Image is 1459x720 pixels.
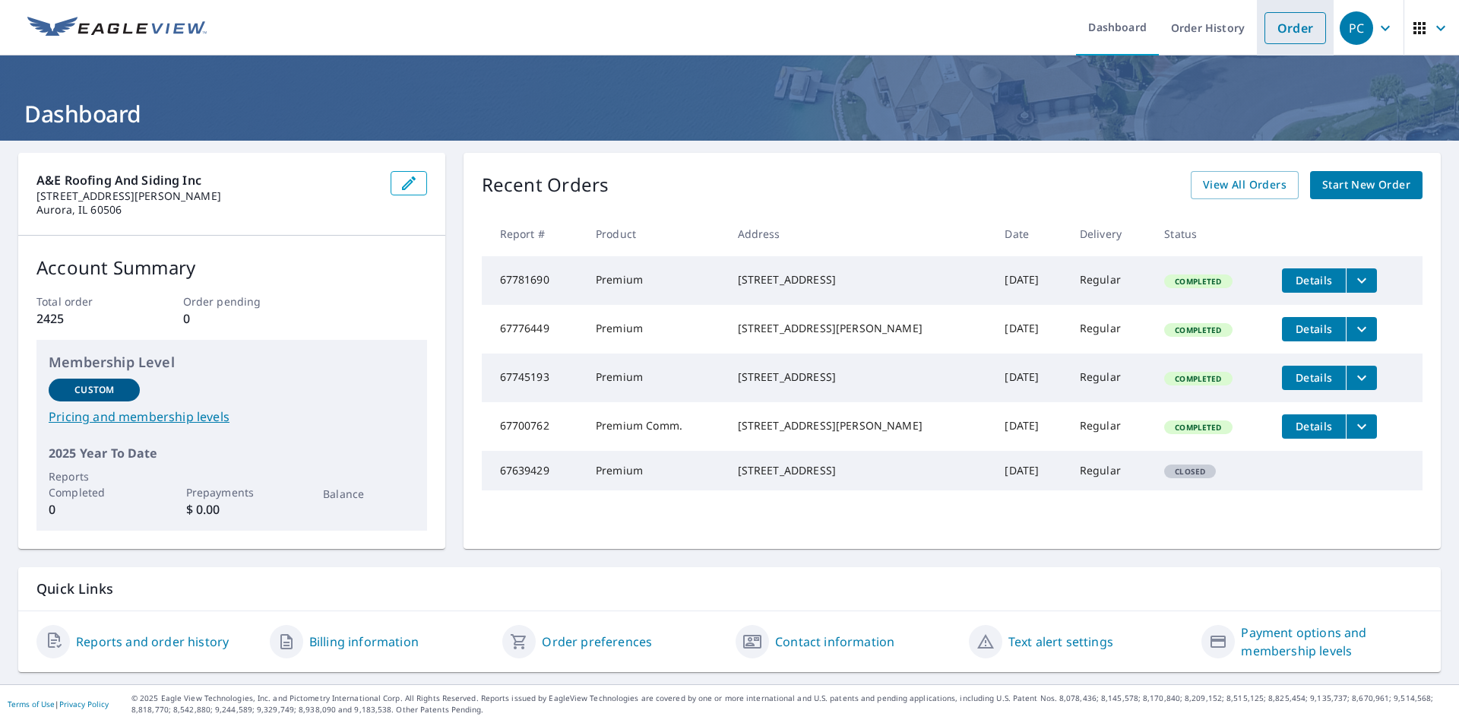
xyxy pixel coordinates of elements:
p: Recent Orders [482,171,609,199]
td: [DATE] [992,305,1067,354]
div: [STREET_ADDRESS][PERSON_NAME] [738,418,981,433]
p: Custom [74,383,114,397]
button: detailsBtn-67776449 [1282,317,1346,341]
p: A&E Roofing and Siding Inc [36,171,378,189]
p: 2025 Year To Date [49,444,415,462]
p: Account Summary [36,254,427,281]
a: Order [1264,12,1326,44]
span: Completed [1166,373,1230,384]
div: [STREET_ADDRESS] [738,463,981,478]
span: View All Orders [1203,176,1287,195]
p: Total order [36,293,134,309]
p: Balance [323,486,414,502]
p: 0 [183,309,280,328]
td: Regular [1068,305,1152,354]
button: detailsBtn-67700762 [1282,414,1346,439]
td: Premium [584,256,726,305]
span: Start New Order [1322,176,1410,195]
td: Regular [1068,402,1152,451]
div: [STREET_ADDRESS] [738,272,981,287]
p: Order pending [183,293,280,309]
a: Order preferences [542,633,652,651]
button: filesDropdownBtn-67745193 [1346,366,1377,390]
td: 67639429 [482,451,584,490]
p: 2425 [36,309,134,328]
a: View All Orders [1191,171,1299,199]
div: PC [1340,11,1373,45]
td: [DATE] [992,354,1067,402]
th: Report # [482,211,584,256]
span: Completed [1166,422,1230,433]
td: Premium Comm. [584,402,726,451]
button: filesDropdownBtn-67700762 [1346,414,1377,439]
td: Regular [1068,451,1152,490]
span: Completed [1166,325,1230,335]
td: [DATE] [992,402,1067,451]
th: Delivery [1068,211,1152,256]
span: Details [1291,370,1337,385]
td: Premium [584,354,726,402]
div: [STREET_ADDRESS][PERSON_NAME] [738,321,981,336]
span: Details [1291,273,1337,287]
td: Regular [1068,256,1152,305]
td: 67745193 [482,354,584,402]
td: Premium [584,305,726,354]
a: Start New Order [1310,171,1423,199]
a: Contact information [775,633,894,651]
p: Reports Completed [49,468,140,500]
button: filesDropdownBtn-67776449 [1346,317,1377,341]
td: Premium [584,451,726,490]
td: 67700762 [482,402,584,451]
a: Terms of Use [8,699,55,709]
span: Details [1291,419,1337,433]
a: Payment options and membership levels [1241,623,1423,660]
p: [STREET_ADDRESS][PERSON_NAME] [36,189,378,203]
button: detailsBtn-67781690 [1282,268,1346,293]
span: Closed [1166,466,1214,477]
a: Pricing and membership levels [49,408,415,426]
a: Reports and order history [76,633,229,651]
td: [DATE] [992,256,1067,305]
th: Date [992,211,1067,256]
td: 67776449 [482,305,584,354]
span: Details [1291,322,1337,336]
div: [STREET_ADDRESS] [738,370,981,385]
h1: Dashboard [18,98,1441,129]
p: Quick Links [36,579,1423,598]
p: $ 0.00 [186,500,277,519]
p: Prepayments [186,484,277,500]
p: © 2025 Eagle View Technologies, Inc. and Pictometry International Corp. All Rights Reserved. Repo... [131,693,1451,715]
th: Status [1152,211,1270,256]
button: filesDropdownBtn-67781690 [1346,268,1377,293]
td: [DATE] [992,451,1067,490]
p: Aurora, IL 60506 [36,203,378,217]
span: Completed [1166,276,1230,287]
p: | [8,699,109,709]
td: 67781690 [482,256,584,305]
img: EV Logo [27,17,207,40]
p: Membership Level [49,352,415,373]
a: Privacy Policy [59,699,109,709]
th: Address [726,211,993,256]
td: Regular [1068,354,1152,402]
button: detailsBtn-67745193 [1282,366,1346,390]
a: Text alert settings [1008,633,1113,651]
p: 0 [49,500,140,519]
a: Billing information [309,633,419,651]
th: Product [584,211,726,256]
